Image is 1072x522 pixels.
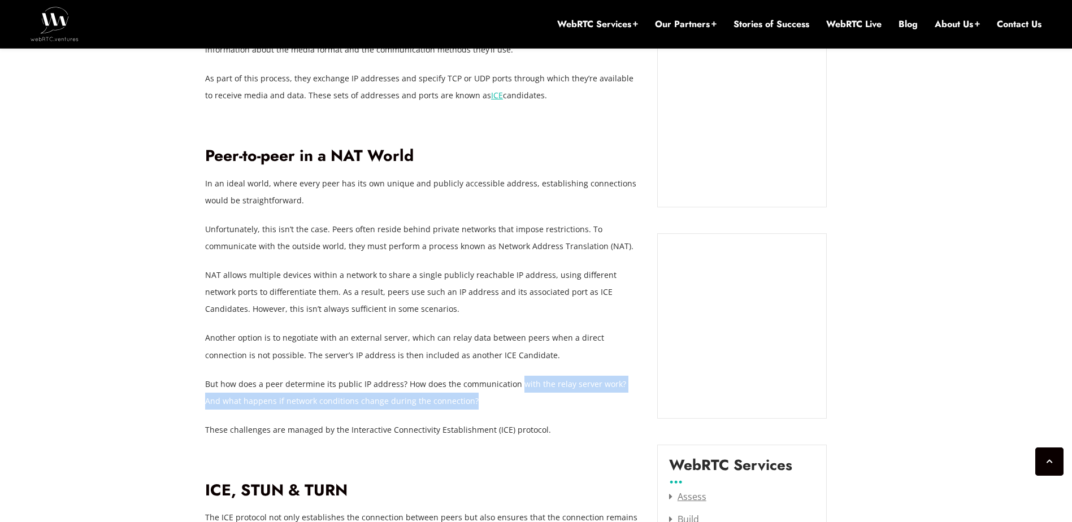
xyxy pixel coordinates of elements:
a: Assess [669,490,706,503]
p: In an ideal world, where every peer has its own unique and publicly accessible address, establish... [205,175,640,209]
p: As part of this process, they exchange IP addresses and specify TCP or UDP ports through which th... [205,70,640,104]
label: WebRTC Services [669,456,792,482]
a: WebRTC Services [557,18,638,31]
p: NAT allows multiple devices within a network to share a single publicly reachable IP address, usi... [205,267,640,317]
iframe: Embedded CTA [669,39,815,195]
img: WebRTC.ventures [31,7,79,41]
p: Unfortunately, this isn’t the case. Peers often reside behind private networks that impose restri... [205,221,640,255]
h2: ICE, STUN & TURN [205,481,640,501]
iframe: Embedded CTA [669,245,815,407]
h2: Peer-to-peer in a NAT World [205,146,640,166]
a: Blog [899,18,918,31]
p: But how does a peer determine its public IP address? How does the communication with the relay se... [205,376,640,410]
a: WebRTC Live [826,18,882,31]
a: Our Partners [655,18,717,31]
p: These challenges are managed by the Interactive Connectivity Establishment (ICE) protocol. [205,421,640,438]
a: Contact Us [997,18,1041,31]
p: Another option is to negotiate with an external server, which can relay data between peers when a... [205,329,640,363]
a: Stories of Success [734,18,809,31]
a: About Us [935,18,980,31]
a: ICE [491,90,503,101]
